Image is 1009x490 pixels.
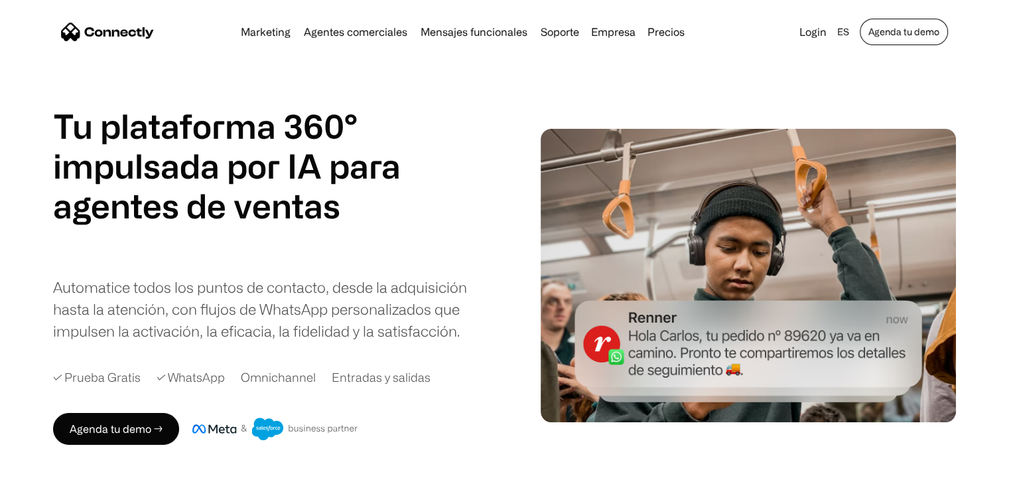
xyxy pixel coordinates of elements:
div: es [837,23,849,41]
ul: Language list [27,467,80,485]
a: Agenda tu demo → [53,413,179,445]
a: Agenda tu demo [860,19,948,45]
div: 1 of 4 [53,186,358,226]
div: ✓ WhatsApp [157,368,225,386]
div: Empresa [591,23,636,41]
div: es [832,23,857,41]
div: ✓ Prueba Gratis [53,368,141,386]
h1: agentes de ventas [53,186,358,226]
div: Omnichannel [241,368,316,386]
img: Insignia de socio comercial de Meta y Salesforce. [192,418,358,440]
a: home [61,22,154,42]
a: Precios [642,27,690,37]
a: Agentes comerciales [299,27,413,37]
a: Mensajes funcionales [415,27,533,37]
div: Automatice todos los puntos de contacto, desde la adquisición hasta la atención, con flujos de Wh... [53,276,471,342]
h1: Tu plataforma 360° impulsada por IA para [53,106,401,186]
a: Marketing [235,27,296,37]
div: Entradas y salidas [332,368,431,386]
div: carousel [53,186,358,266]
aside: Language selected: Español [13,465,80,485]
a: Soporte [535,27,584,37]
a: Login [794,23,832,41]
div: Empresa [587,23,639,41]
